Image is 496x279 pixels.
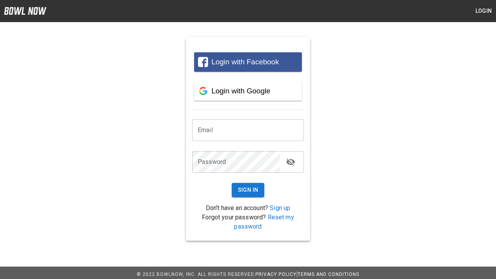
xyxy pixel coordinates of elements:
[270,204,290,212] a: Sign up
[194,81,302,101] button: Login with Google
[234,214,294,230] a: Reset my password
[232,183,265,197] button: Sign In
[192,203,304,213] p: Don't have an account?
[298,272,359,277] a: Terms and Conditions
[4,7,46,15] img: logo
[283,154,298,170] button: toggle password visibility
[255,272,296,277] a: Privacy Policy
[212,58,279,66] span: Login with Facebook
[137,272,255,277] span: © 2022 BowlNow, Inc. All Rights Reserved.
[212,87,270,95] span: Login with Google
[471,4,496,18] button: Login
[192,213,304,231] p: Forgot your password?
[194,52,302,72] button: Login with Facebook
